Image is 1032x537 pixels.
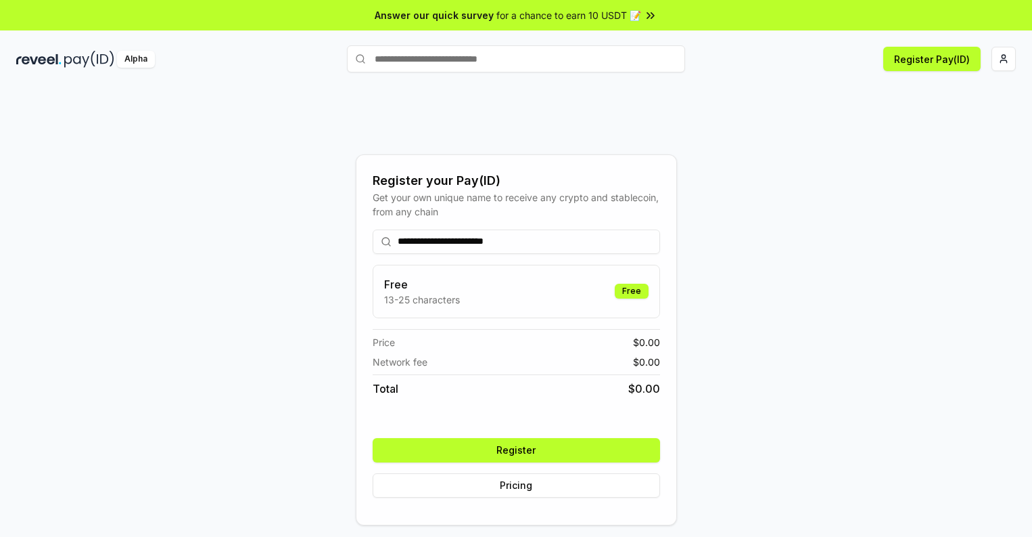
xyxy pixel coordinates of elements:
[375,8,494,22] span: Answer our quick survey
[384,293,460,307] p: 13-25 characters
[633,355,660,369] span: $ 0.00
[373,381,398,397] span: Total
[615,284,649,299] div: Free
[117,51,155,68] div: Alpha
[373,355,427,369] span: Network fee
[883,47,981,71] button: Register Pay(ID)
[373,190,660,219] div: Get your own unique name to receive any crypto and stablecoin, from any chain
[373,335,395,349] span: Price
[496,8,641,22] span: for a chance to earn 10 USDT 📝
[633,335,660,349] span: $ 0.00
[384,276,460,293] h3: Free
[16,51,62,68] img: reveel_dark
[64,51,114,68] img: pay_id
[628,381,660,397] span: $ 0.00
[373,438,660,463] button: Register
[373,473,660,498] button: Pricing
[373,171,660,190] div: Register your Pay(ID)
